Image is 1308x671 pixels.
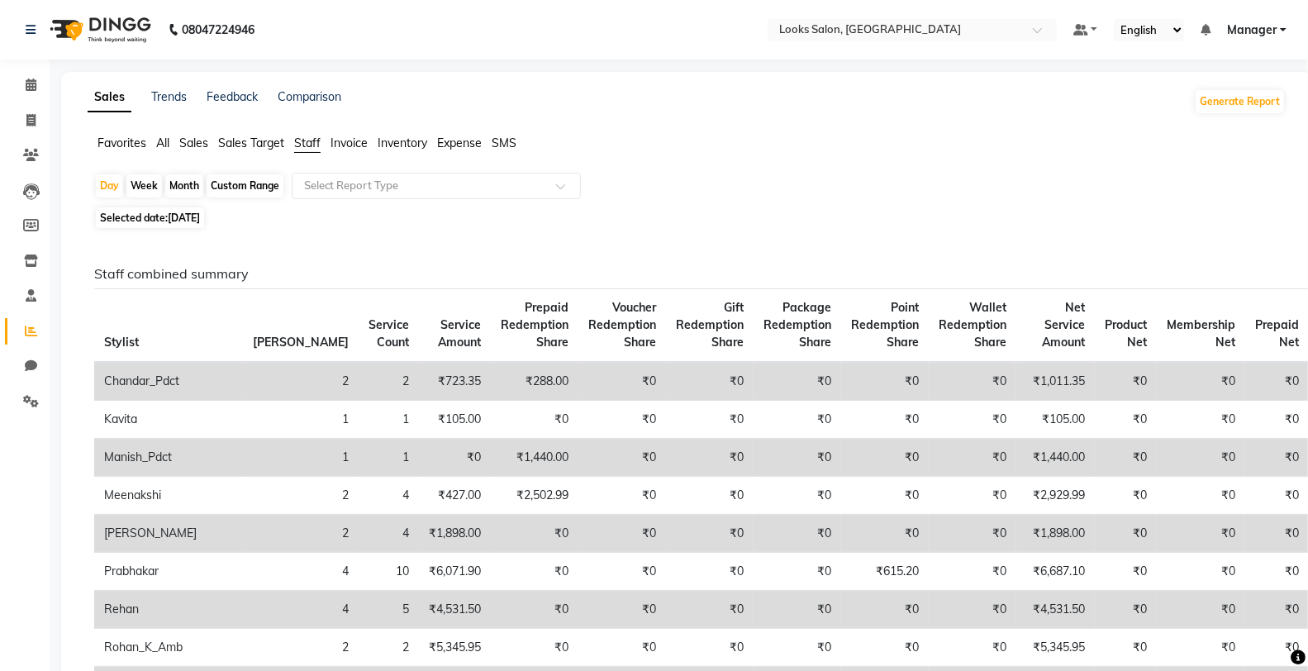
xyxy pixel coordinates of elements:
span: Staff [294,136,321,150]
td: ₹2,502.99 [491,477,578,515]
td: ₹0 [1095,553,1157,591]
td: Meenakshi [94,477,243,515]
span: Prepaid Redemption Share [501,300,568,350]
td: 4 [243,591,359,629]
td: ₹0 [666,401,754,439]
td: ₹0 [491,591,578,629]
td: ₹0 [578,477,666,515]
td: ₹0 [419,439,491,477]
td: Rohan_K_Amb [94,629,243,667]
td: ₹0 [841,591,929,629]
span: Sales Target [218,136,284,150]
td: ₹0 [666,362,754,401]
span: Invoice [331,136,368,150]
td: ₹0 [841,439,929,477]
td: ₹0 [1095,401,1157,439]
td: ₹0 [1157,362,1245,401]
td: ₹0 [841,401,929,439]
td: ₹0 [1157,553,1245,591]
span: Net Service Amount [1042,300,1085,350]
td: ₹0 [578,362,666,401]
td: 2 [359,629,419,667]
td: ₹0 [666,629,754,667]
td: ₹0 [491,515,578,553]
td: ₹0 [1095,362,1157,401]
td: ₹0 [1157,515,1245,553]
td: 2 [243,477,359,515]
td: 2 [243,629,359,667]
span: Service Count [369,317,409,350]
td: ₹0 [491,553,578,591]
td: ₹0 [1157,401,1245,439]
td: ₹0 [1157,439,1245,477]
a: Comparison [278,89,341,104]
td: 1 [359,439,419,477]
td: ₹105.00 [419,401,491,439]
td: ₹0 [666,439,754,477]
td: ₹0 [1095,515,1157,553]
td: ₹0 [1095,591,1157,629]
div: Month [165,174,203,197]
td: ₹0 [578,629,666,667]
td: 2 [243,362,359,401]
td: ₹0 [929,515,1016,553]
td: ₹0 [754,439,841,477]
td: ₹0 [1095,477,1157,515]
td: ₹0 [578,401,666,439]
td: Kavita [94,401,243,439]
td: ₹0 [666,477,754,515]
td: ₹0 [666,591,754,629]
td: ₹0 [754,477,841,515]
td: ₹723.35 [419,362,491,401]
div: Week [126,174,162,197]
td: ₹0 [754,553,841,591]
td: ₹0 [1095,439,1157,477]
h6: Staff combined summary [94,266,1272,282]
td: ₹615.20 [841,553,929,591]
span: Stylist [104,335,139,350]
td: ₹1,898.00 [419,515,491,553]
td: ₹0 [666,553,754,591]
td: ₹0 [929,362,1016,401]
div: Custom Range [207,174,283,197]
span: Membership Net [1167,317,1235,350]
span: [DATE] [168,212,200,224]
td: 5 [359,591,419,629]
td: ₹0 [754,401,841,439]
td: ₹0 [754,629,841,667]
span: Expense [437,136,482,150]
td: ₹0 [841,629,929,667]
td: ₹0 [841,515,929,553]
td: ₹0 [929,629,1016,667]
td: ₹0 [578,591,666,629]
span: [PERSON_NAME] [253,335,349,350]
span: Manager [1227,21,1277,39]
td: ₹4,531.50 [1016,591,1095,629]
td: ₹0 [754,591,841,629]
td: ₹0 [578,553,666,591]
span: Selected date: [96,207,204,228]
span: Prepaid Net [1255,317,1299,350]
span: Inventory [378,136,427,150]
td: 1 [243,439,359,477]
td: ₹0 [841,477,929,515]
a: Feedback [207,89,258,104]
td: ₹2,929.99 [1016,477,1095,515]
button: Generate Report [1196,90,1284,113]
span: Favorites [98,136,146,150]
span: Service Amount [438,317,481,350]
span: Point Redemption Share [851,300,919,350]
span: SMS [492,136,516,150]
td: ₹0 [929,553,1016,591]
td: ₹0 [754,362,841,401]
td: ₹105.00 [1016,401,1095,439]
a: Trends [151,89,187,104]
td: ₹0 [491,401,578,439]
td: [PERSON_NAME] [94,515,243,553]
td: ₹0 [1157,591,1245,629]
td: ₹5,345.95 [419,629,491,667]
td: ₹0 [578,439,666,477]
td: ₹4,531.50 [419,591,491,629]
td: ₹0 [841,362,929,401]
td: ₹1,898.00 [1016,515,1095,553]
